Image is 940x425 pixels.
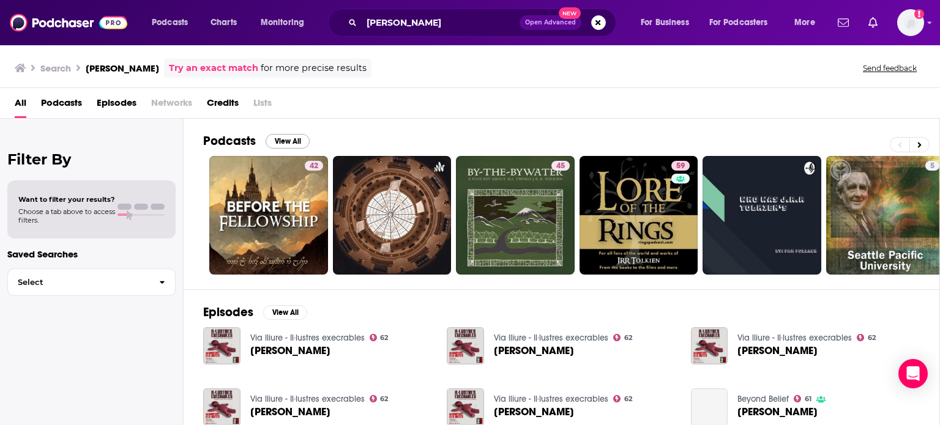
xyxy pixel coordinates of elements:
[494,346,574,356] span: [PERSON_NAME]
[456,156,575,275] a: 45
[691,327,728,364] img: JRR Tolkien
[494,346,574,356] a: JRR Tolkien
[362,13,520,32] input: Search podcasts, credits, & more...
[250,407,330,417] a: JRR Tolkien
[151,93,192,118] span: Networks
[305,161,323,171] a: 42
[897,9,924,36] span: Logged in as N0elleB7
[737,407,818,417] a: JRR Tolkien
[859,63,920,73] button: Send feedback
[211,14,237,31] span: Charts
[253,93,272,118] span: Lists
[40,62,71,74] h3: Search
[520,15,581,30] button: Open AdvancedNew
[914,9,924,19] svg: Add a profile image
[7,268,176,296] button: Select
[857,334,876,341] a: 62
[613,334,632,341] a: 62
[252,13,320,32] button: open menu
[266,134,310,149] button: View All
[10,11,127,34] img: Podchaser - Follow, Share and Rate Podcasts
[370,395,389,402] a: 62
[203,305,253,320] h2: Episodes
[701,13,786,32] button: open menu
[203,327,241,364] img: JRR Tolkien
[494,407,574,417] span: [PERSON_NAME]
[169,61,258,75] a: Try an exact match
[203,133,310,149] a: PodcastsView All
[18,195,115,204] span: Want to filter your results?
[261,14,304,31] span: Monitoring
[676,160,685,172] span: 59
[263,305,307,320] button: View All
[624,335,632,341] span: 62
[203,13,244,32] a: Charts
[897,9,924,36] img: User Profile
[805,396,811,402] span: 61
[250,346,330,356] a: JRR Tolkien
[18,207,115,224] span: Choose a tab above to access filters.
[925,161,939,171] a: 5
[203,133,256,149] h2: Podcasts
[930,160,934,172] span: 5
[556,160,565,172] span: 45
[794,14,815,31] span: More
[7,150,176,168] h2: Filter By
[250,394,365,404] a: Via lliure - Il·lustres execrables
[580,156,698,275] a: 59
[641,14,689,31] span: For Business
[833,12,854,33] a: Show notifications dropdown
[152,14,188,31] span: Podcasts
[494,407,574,417] a: JRR Tolkien
[624,396,632,402] span: 62
[794,395,811,402] a: 61
[868,335,876,341] span: 62
[786,13,830,32] button: open menu
[447,327,484,364] img: JRR Tolkien
[864,12,882,33] a: Show notifications dropdown
[380,335,388,341] span: 62
[340,9,628,37] div: Search podcasts, credits, & more...
[15,93,26,118] a: All
[370,334,389,341] a: 62
[494,333,608,343] a: Via lliure - Il·lustres execrables
[551,161,570,171] a: 45
[613,395,632,402] a: 62
[97,93,136,118] a: Episodes
[86,62,159,74] h3: [PERSON_NAME]
[7,248,176,260] p: Saved Searches
[261,61,367,75] span: for more precise results
[380,396,388,402] span: 62
[632,13,704,32] button: open menu
[41,93,82,118] a: Podcasts
[671,161,690,171] a: 59
[737,407,818,417] span: [PERSON_NAME]
[737,346,818,356] span: [PERSON_NAME]
[8,278,149,286] span: Select
[143,13,204,32] button: open menu
[209,156,328,275] a: 42
[810,161,816,270] div: 0
[250,333,365,343] a: Via lliure - Il·lustres execrables
[207,93,239,118] a: Credits
[737,333,852,343] a: Via lliure - Il·lustres execrables
[737,394,789,404] a: Beyond Belief
[250,407,330,417] span: [PERSON_NAME]
[494,394,608,404] a: Via lliure - Il·lustres execrables
[898,359,928,388] div: Open Intercom Messenger
[737,346,818,356] a: JRR Tolkien
[559,7,581,19] span: New
[897,9,924,36] button: Show profile menu
[250,346,330,356] span: [PERSON_NAME]
[703,156,821,275] a: 0
[203,305,307,320] a: EpisodesView All
[709,14,768,31] span: For Podcasters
